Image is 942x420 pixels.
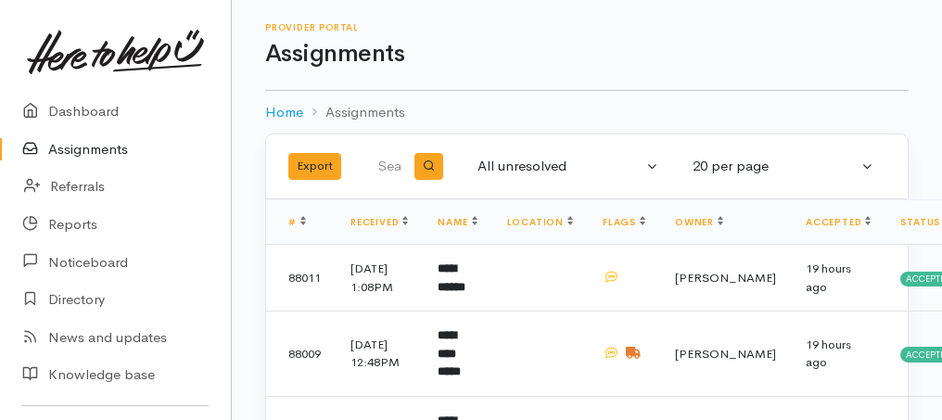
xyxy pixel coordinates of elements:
[693,156,858,177] div: 20 per page
[336,245,423,312] td: [DATE] 1:08PM
[603,216,645,228] a: Flags
[675,216,723,228] a: Owner
[477,156,643,177] div: All unresolved
[675,270,776,286] span: [PERSON_NAME]
[288,153,341,180] button: Export
[681,148,885,185] button: 20 per page
[466,148,670,185] button: All unresolved
[266,312,336,397] td: 88009
[288,216,306,228] a: #
[265,41,909,68] h1: Assignments
[806,216,871,228] a: Accepted
[303,102,405,123] li: Assignments
[266,245,336,312] td: 88011
[806,261,851,295] time: 19 hours ago
[507,216,573,228] a: Location
[377,145,404,189] input: Search
[336,312,423,397] td: [DATE] 12:48PM
[350,216,408,228] a: Received
[438,216,477,228] a: Name
[265,102,303,123] a: Home
[265,22,909,32] h6: Provider Portal
[806,337,851,371] time: 19 hours ago
[675,346,776,362] span: [PERSON_NAME]
[265,91,909,134] nav: breadcrumb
